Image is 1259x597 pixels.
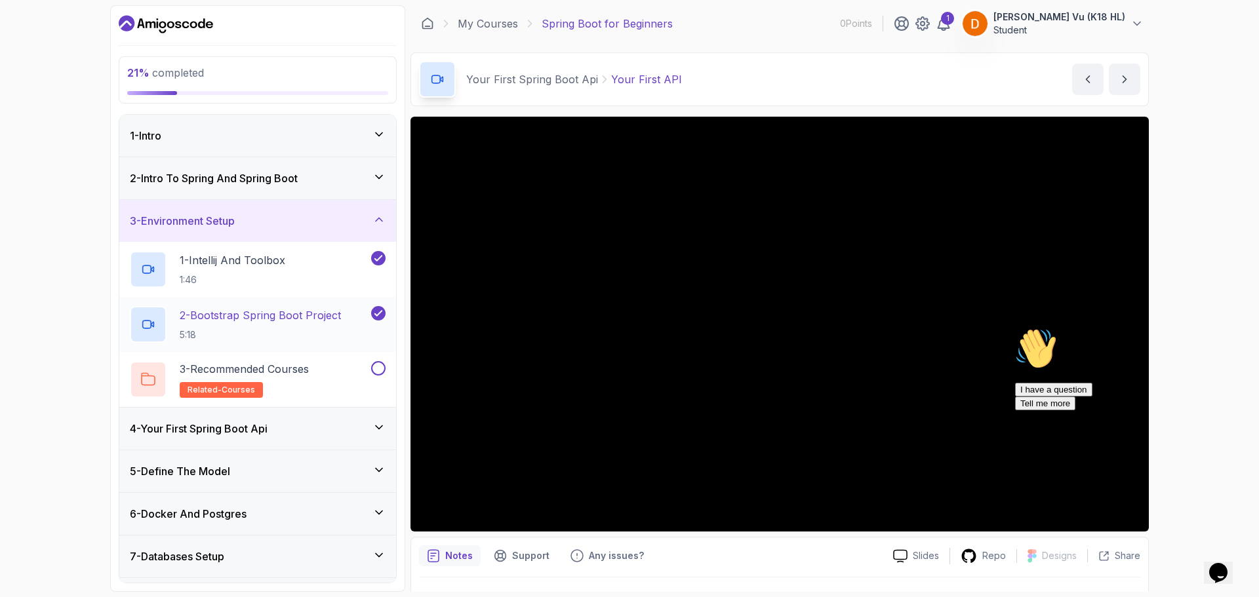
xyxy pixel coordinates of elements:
p: Your First API [611,71,682,87]
a: Dashboard [421,17,434,30]
h3: 6 - Docker And Postgres [130,506,247,522]
p: Slides [913,549,939,562]
button: 4-Your First Spring Boot Api [119,408,396,450]
p: 3 - Recommended Courses [180,361,309,377]
img: :wave: [5,5,47,47]
span: 21 % [127,66,150,79]
button: Support button [486,545,557,566]
p: Your First Spring Boot Api [466,71,598,87]
button: 3-Environment Setup [119,200,396,242]
a: Slides [883,549,949,563]
button: previous content [1072,64,1104,95]
button: 6-Docker And Postgres [119,493,396,535]
p: Share [1115,549,1140,562]
button: 7-Databases Setup [119,535,396,577]
h3: 1 - Intro [130,128,161,144]
h3: 7 - Databases Setup [130,549,224,564]
p: Spring Boot for Beginners [542,16,673,31]
img: user profile image [963,11,988,36]
h3: 5 - Define The Model [130,463,230,479]
p: Any issues? [589,549,644,562]
p: 0 Points [840,17,872,30]
p: 1:46 [180,273,285,286]
a: My Courses [458,16,518,31]
p: 2 - Bootstrap Spring Boot Project [180,307,341,323]
button: I have a question [5,60,83,74]
button: Share [1087,549,1140,562]
button: next content [1109,64,1140,95]
iframe: chat widget [1204,545,1246,584]
span: Hi! How can we help? [5,39,130,49]
button: user profile image[PERSON_NAME] Vu (K18 HL)Student [962,10,1144,37]
div: 1 [941,12,954,25]
p: Student [993,24,1125,37]
button: 1-Intro [119,115,396,157]
iframe: 1 - Your First API [410,117,1149,531]
a: 1 [936,16,951,31]
button: Feedback button [563,545,652,566]
p: [PERSON_NAME] Vu (K18 HL) [993,10,1125,24]
p: 5:18 [180,328,341,341]
a: Repo [950,548,1016,564]
h3: 4 - Your First Spring Boot Api [130,421,268,436]
span: completed [127,66,204,79]
iframe: chat widget [1010,322,1246,538]
p: Notes [445,549,473,562]
button: Tell me more [5,74,66,88]
button: 2-Bootstrap Spring Boot Project5:18 [130,306,386,343]
button: 2-Intro To Spring And Spring Boot [119,157,396,199]
button: 3-Recommended Coursesrelated-courses [130,361,386,398]
span: related-courses [188,385,255,395]
div: 👋Hi! How can we help?I have a questionTell me more [5,5,241,88]
button: notes button [419,545,481,566]
p: Designs [1042,549,1077,562]
p: Repo [982,549,1006,562]
h3: 3 - Environment Setup [130,213,235,229]
p: 1 - Intellij And Toolbox [180,252,285,268]
a: Dashboard [119,14,213,35]
button: 1-Intellij And Toolbox1:46 [130,251,386,288]
h3: 2 - Intro To Spring And Spring Boot [130,170,298,186]
button: 5-Define The Model [119,450,396,492]
p: Support [512,549,550,562]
